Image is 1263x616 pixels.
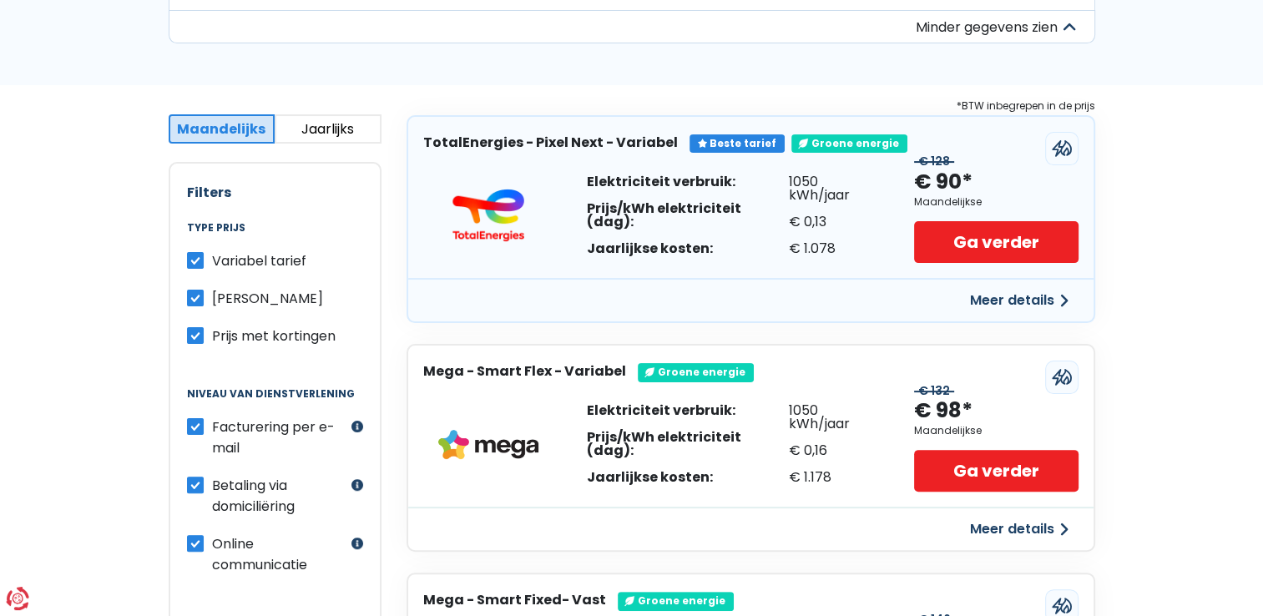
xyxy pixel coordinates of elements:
[407,97,1095,115] div: *BTW inbegrepen in de prijs
[791,134,907,153] div: Groene energie
[187,184,363,200] h2: Filters
[789,404,882,431] div: 1050 kWh/jaar
[169,10,1095,43] button: Minder gegevens zien
[789,215,882,229] div: € 0,13
[423,134,678,150] h3: TotalEnergies - Pixel Next - Variabel
[789,444,882,457] div: € 0,16
[587,431,789,457] div: Prijs/kWh elektriciteit (dag):
[960,514,1079,544] button: Meer details
[423,363,626,379] h3: Mega - Smart Flex - Variabel
[690,134,785,153] div: Beste tarief
[914,450,1078,492] a: Ga verder
[914,196,982,208] div: Maandelijkse
[587,471,789,484] div: Jaarlijkse kosten:
[587,242,789,255] div: Jaarlijkse kosten:
[587,202,789,229] div: Prijs/kWh elektriciteit (dag):
[789,175,882,202] div: 1050 kWh/jaar
[960,285,1079,316] button: Meer details
[187,222,363,250] legend: Type prijs
[212,251,306,270] span: Variabel tarief
[914,221,1078,263] a: Ga verder
[587,404,789,417] div: Elektriciteit verbruik:
[212,289,323,308] span: [PERSON_NAME]
[914,397,973,425] div: € 98*
[914,169,973,196] div: € 90*
[789,242,882,255] div: € 1.078
[914,384,954,398] div: € 132
[169,114,275,144] button: Maandelijks
[587,175,789,189] div: Elektriciteit verbruik:
[212,475,347,517] label: Betaling via domiciliëring
[212,533,347,575] label: Online communicatie
[638,363,754,381] div: Groene energie
[212,326,336,346] span: Prijs met kortingen
[438,189,538,242] img: TotalEnergies
[789,471,882,484] div: € 1.178
[187,388,363,417] legend: Niveau van dienstverlening
[212,417,347,458] label: Facturering per e-mail
[914,425,982,437] div: Maandelijkse
[618,592,734,610] div: Groene energie
[438,430,538,460] img: Mega
[275,114,381,144] button: Jaarlijks
[423,592,606,608] h3: Mega - Smart Fixed- Vast
[914,154,954,169] div: € 128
